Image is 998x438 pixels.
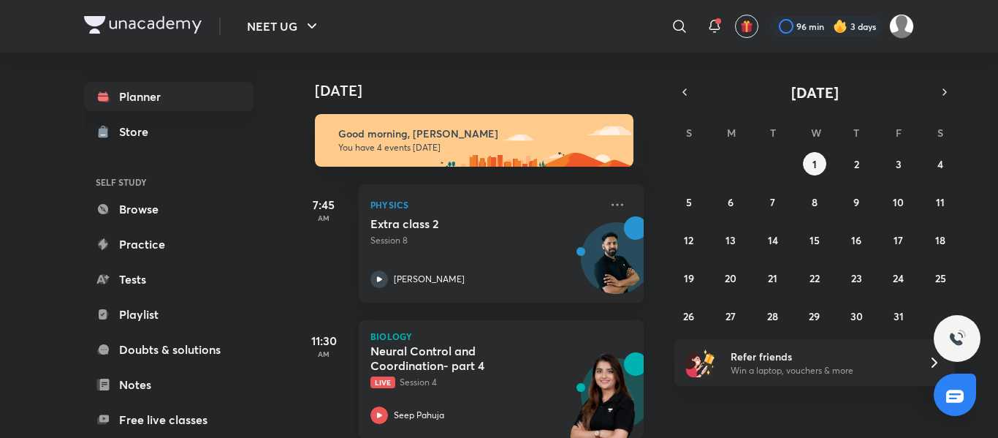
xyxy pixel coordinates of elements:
p: Session 4 [370,376,600,389]
abbr: Wednesday [811,126,821,140]
abbr: Monday [727,126,736,140]
button: October 24, 2025 [887,266,910,290]
abbr: October 23, 2025 [851,271,862,285]
button: October 27, 2025 [719,304,742,328]
a: Playlist [84,300,254,329]
h4: [DATE] [315,82,658,99]
abbr: October 18, 2025 [935,233,945,247]
abbr: October 4, 2025 [937,157,943,171]
img: Company Logo [84,16,202,34]
abbr: Friday [896,126,902,140]
div: Store [119,123,157,140]
abbr: October 20, 2025 [725,271,736,285]
img: morning [315,114,633,167]
abbr: October 11, 2025 [936,195,945,209]
abbr: October 25, 2025 [935,271,946,285]
abbr: October 3, 2025 [896,157,902,171]
img: referral [686,348,715,377]
button: October 4, 2025 [929,152,952,175]
h5: Neural Control and Coordination- part 4 [370,344,552,373]
a: Free live classes [84,405,254,434]
button: October 2, 2025 [845,152,868,175]
button: October 23, 2025 [845,266,868,290]
a: Browse [84,195,254,224]
h5: 7:45 [294,196,353,214]
button: October 17, 2025 [887,228,910,252]
p: Session 8 [370,234,600,247]
button: October 8, 2025 [803,190,826,214]
a: Planner [84,82,254,111]
abbr: Sunday [686,126,692,140]
img: Avatar [582,230,652,301]
abbr: Thursday [853,126,859,140]
button: October 26, 2025 [677,304,701,328]
abbr: October 15, 2025 [810,233,820,247]
button: [DATE] [695,82,934,102]
abbr: October 2, 2025 [854,157,859,171]
h6: SELF STUDY [84,170,254,195]
h5: Extra class 2 [370,216,552,231]
button: avatar [735,15,758,38]
p: AM [294,350,353,358]
abbr: October 1, 2025 [812,157,817,171]
p: You have 4 events [DATE] [338,142,620,154]
abbr: October 21, 2025 [768,271,777,285]
abbr: October 22, 2025 [810,271,820,285]
button: October 22, 2025 [803,266,826,290]
button: NEET UG [238,12,330,41]
abbr: October 28, 2025 [767,309,778,323]
abbr: October 24, 2025 [893,271,904,285]
p: Biology [370,332,632,341]
button: October 10, 2025 [887,190,910,214]
abbr: October 6, 2025 [728,195,734,209]
a: Store [84,117,254,146]
button: October 14, 2025 [761,228,785,252]
p: Win a laptop, vouchers & more [731,364,910,377]
button: October 5, 2025 [677,190,701,214]
abbr: Saturday [937,126,943,140]
a: Notes [84,370,254,399]
abbr: October 29, 2025 [809,309,820,323]
img: ttu [948,330,966,347]
button: October 19, 2025 [677,266,701,290]
abbr: Tuesday [770,126,776,140]
h5: 11:30 [294,332,353,350]
button: October 16, 2025 [845,228,868,252]
img: Amisha Rani [889,14,914,39]
p: Seep Pahuja [394,409,444,422]
h6: Refer friends [731,349,910,364]
button: October 12, 2025 [677,228,701,252]
button: October 30, 2025 [845,304,868,328]
abbr: October 9, 2025 [853,195,859,209]
button: October 6, 2025 [719,190,742,214]
abbr: October 16, 2025 [851,233,861,247]
button: October 21, 2025 [761,266,785,290]
abbr: October 12, 2025 [684,233,693,247]
button: October 11, 2025 [929,190,952,214]
button: October 15, 2025 [803,228,826,252]
span: [DATE] [791,83,839,102]
button: October 13, 2025 [719,228,742,252]
button: October 28, 2025 [761,304,785,328]
button: October 20, 2025 [719,266,742,290]
abbr: October 13, 2025 [725,233,736,247]
button: October 1, 2025 [803,152,826,175]
h6: Good morning, [PERSON_NAME] [338,127,620,140]
a: Practice [84,230,254,259]
a: Tests [84,265,254,294]
a: Doubts & solutions [84,335,254,364]
abbr: October 30, 2025 [850,309,863,323]
a: Company Logo [84,16,202,37]
p: AM [294,214,353,222]
abbr: October 7, 2025 [770,195,775,209]
abbr: October 26, 2025 [683,309,694,323]
abbr: October 14, 2025 [768,233,778,247]
img: streak [833,19,847,34]
button: October 18, 2025 [929,228,952,252]
abbr: October 27, 2025 [725,309,736,323]
p: Physics [370,196,600,214]
button: October 29, 2025 [803,304,826,328]
button: October 31, 2025 [887,304,910,328]
abbr: October 8, 2025 [812,195,818,209]
abbr: October 5, 2025 [686,195,692,209]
